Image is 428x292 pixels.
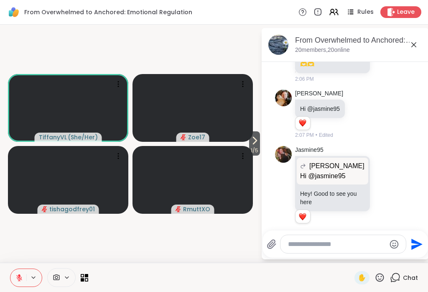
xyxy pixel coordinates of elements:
[295,46,350,54] p: 20 members, 20 online
[275,146,292,163] img: https://sharewell-space-live.sfo3.digitaloceanspaces.com/user-generated/0818d3a5-ec43-4745-9685-c...
[358,273,366,283] span: ✋
[249,146,260,156] span: 1 / 5
[319,225,333,232] span: Edited
[24,8,192,16] span: From Overwhelmed to Anchored: Emotional Regulation
[7,5,21,19] img: ShareWell Logomark
[295,75,314,83] span: 2:06 PM
[316,225,317,232] span: •
[49,205,95,213] span: tishagodfrey01
[39,133,67,141] span: TiffanyVL
[389,239,399,249] button: Emoji picker
[296,117,310,130] div: Reaction list
[68,133,98,141] span: ( She/Her )
[295,90,343,98] a: [PERSON_NAME]
[298,120,307,127] button: Reactions: love
[300,105,340,113] p: Hi @jasmine95
[295,35,422,46] div: From Overwhelmed to Anchored: Emotional Regulation, [DATE]
[295,146,324,154] a: Jasmine95
[295,131,314,139] span: 2:07 PM
[397,8,415,16] span: Leave
[298,213,307,220] button: Reactions: love
[42,206,48,212] span: audio-muted
[300,171,365,181] p: Hi @jasmine95
[300,190,365,206] p: Hey! Good to see you here
[275,90,292,106] img: https://sharewell-space-live.sfo3.digitaloceanspaces.com/user-generated/0036a520-c96e-4894-8f0e-e...
[295,225,314,232] span: 2:07 PM
[188,133,205,141] span: Zoe17
[268,35,288,55] img: From Overwhelmed to Anchored: Emotional Regulation, Oct 14
[181,134,186,140] span: audio-muted
[176,206,181,212] span: audio-muted
[403,274,418,282] span: Chat
[406,235,425,254] button: Send
[183,205,210,213] span: RmuttXO
[319,131,333,139] span: Edited
[296,210,310,223] div: Reaction list
[357,8,374,16] span: Rules
[316,131,317,139] span: •
[249,131,260,156] button: 1/5
[309,161,364,171] span: [PERSON_NAME]
[288,240,385,248] textarea: Type your message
